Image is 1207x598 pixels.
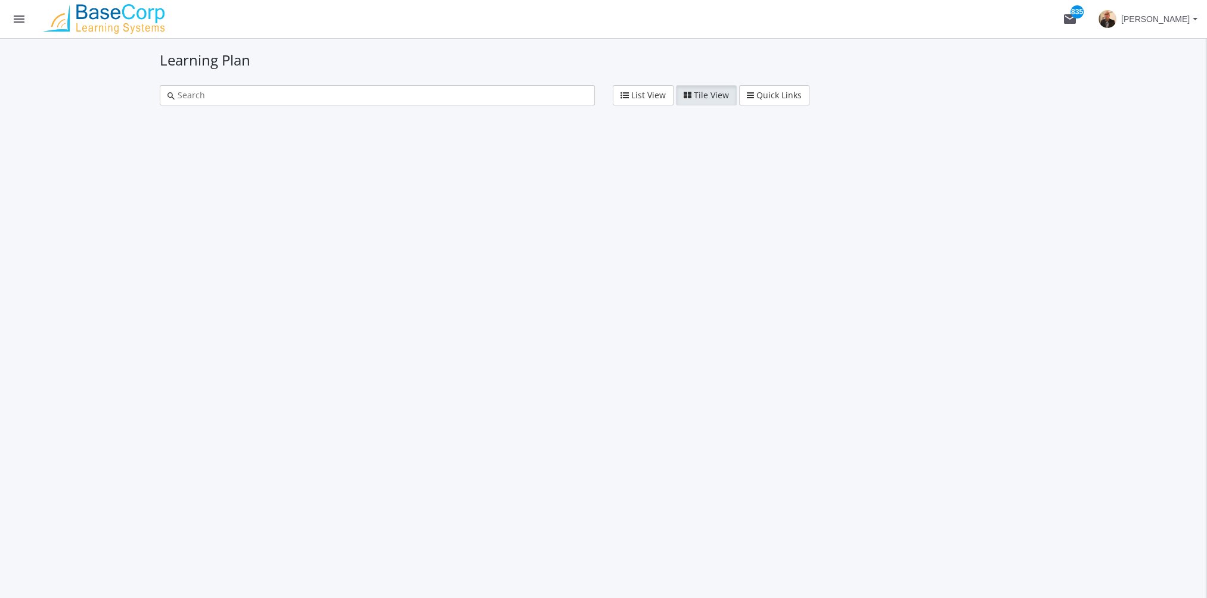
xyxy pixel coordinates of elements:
[175,89,587,101] input: Search
[160,50,1048,70] h1: Learning Plan
[756,89,802,101] span: Quick Links
[694,89,729,101] span: Tile View
[1063,12,1077,26] mat-icon: mail
[1121,8,1190,30] span: [PERSON_NAME]
[38,4,169,34] img: logo.png
[12,12,26,26] mat-icon: menu
[631,89,666,101] span: List View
